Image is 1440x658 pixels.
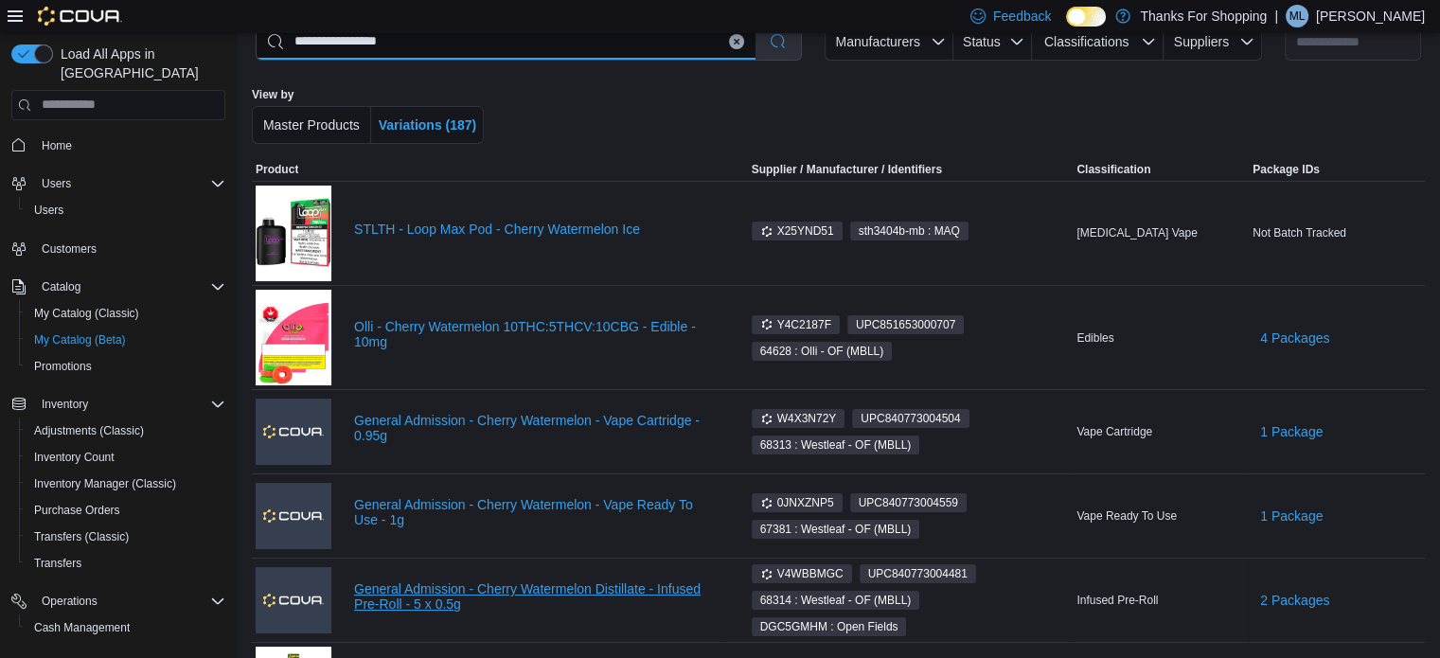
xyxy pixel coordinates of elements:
[752,162,942,177] div: Supplier / Manufacturer / Identifiers
[256,186,331,281] img: STLTH - Loop Max Pod - Cherry Watermelon Ice
[371,106,485,144] button: Variations (187)
[27,616,225,639] span: Cash Management
[34,556,81,571] span: Transfers
[34,172,225,195] span: Users
[354,319,718,349] a: Olli - Cherry Watermelon 10THC:5THCV:10CBG - Edible - 10mg
[752,222,843,240] span: X25YND51
[34,359,92,374] span: Promotions
[19,444,233,471] button: Inventory Count
[1289,5,1306,27] span: ML
[963,34,1001,49] span: Status
[34,503,120,518] span: Purchase Orders
[19,614,233,641] button: Cash Management
[27,355,225,378] span: Promotions
[19,327,233,353] button: My Catalog (Beta)
[34,237,225,260] span: Customers
[34,134,80,157] a: Home
[760,565,844,582] span: V4WBBMGC
[729,34,744,49] button: Clear input
[42,279,80,294] span: Catalog
[1073,327,1249,349] div: Edibles
[1044,34,1129,49] span: Classifications
[760,343,884,360] span: 64628 : Olli - OF (MBLL)
[1316,5,1425,27] p: [PERSON_NAME]
[354,222,718,237] a: STLTH - Loop Max Pod - Cherry Watermelon Ice
[1073,222,1249,244] div: [MEDICAL_DATA] Vape
[1073,505,1249,527] div: Vape Ready To Use
[760,436,912,453] span: 68313 : Westleaf - OF (MBLL)
[868,565,968,582] span: UPC 840773004481
[27,419,151,442] a: Adjustments (Classic)
[27,525,136,548] a: Transfers (Classic)
[263,117,360,133] span: Master Products
[835,34,919,49] span: Manufacturers
[752,591,920,610] span: 68314 : Westleaf - OF (MBLL)
[752,409,845,428] span: W4X3N72Y
[34,393,96,416] button: Inventory
[34,276,225,298] span: Catalog
[252,87,293,102] label: View by
[4,588,233,614] button: Operations
[42,176,71,191] span: Users
[1032,23,1164,61] button: Classifications
[27,552,89,575] a: Transfers
[42,594,98,609] span: Operations
[752,436,920,454] span: 68313 : Westleaf - OF (MBLL)
[27,302,147,325] a: My Catalog (Classic)
[856,316,955,333] span: UPC 851653000707
[354,413,718,443] a: General Admission - Cherry Watermelon - Vape Cartridge - 0.95g
[354,581,718,612] a: General Admission - Cherry Watermelon Distillate - Infused Pre-Roll - 5 x 0.5g
[354,497,718,527] a: General Admission - Cherry Watermelon - Vape Ready To Use - 1g
[1253,319,1337,357] button: 4 Packages
[993,7,1051,26] span: Feedback
[19,471,233,497] button: Inventory Manager (Classic)
[1253,413,1330,451] button: 1 Package
[4,391,233,418] button: Inventory
[27,199,71,222] a: Users
[4,170,233,197] button: Users
[1073,589,1249,612] div: Infused Pre-Roll
[27,302,225,325] span: My Catalog (Classic)
[34,590,225,613] span: Operations
[256,567,331,633] img: General Admission - Cherry Watermelon Distillate - Infused Pre-Roll - 5 x 0.5g
[27,552,225,575] span: Transfers
[34,620,130,635] span: Cash Management
[1260,591,1329,610] span: 2 Packages
[859,494,958,511] span: UPC 840773004559
[4,132,233,159] button: Home
[752,617,907,636] span: DGC5GMHM : Open Fields
[34,450,115,465] span: Inventory Count
[27,499,128,522] a: Purchase Orders
[1286,5,1308,27] div: Mike Lysack
[861,410,960,427] span: UPC 840773004504
[27,355,99,378] a: Promotions
[760,222,834,240] span: X25YND51
[1066,7,1106,27] input: Dark Mode
[1260,329,1329,347] span: 4 Packages
[847,315,964,334] span: UPC851653000707
[19,497,233,524] button: Purchase Orders
[19,197,233,223] button: Users
[252,106,371,144] button: Master Products
[859,222,960,240] span: sth3404b-mb : MAQ
[852,409,969,428] span: UPC840773004504
[19,300,233,327] button: My Catalog (Classic)
[1164,23,1262,61] button: Suppliers
[34,393,225,416] span: Inventory
[34,476,176,491] span: Inventory Manager (Classic)
[34,423,144,438] span: Adjustments (Classic)
[34,590,105,613] button: Operations
[1253,581,1337,619] button: 2 Packages
[752,564,852,583] span: V4WBBMGC
[42,397,88,412] span: Inventory
[752,493,843,512] span: 0JNXZNP5
[1253,162,1320,177] span: Package IDs
[27,329,225,351] span: My Catalog (Beta)
[27,419,225,442] span: Adjustments (Classic)
[1253,497,1330,535] button: 1 Package
[850,493,967,512] span: UPC840773004559
[850,222,969,240] span: sth3404b-mb : MAQ
[4,274,233,300] button: Catalog
[27,446,225,469] span: Inventory Count
[860,564,976,583] span: UPC840773004481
